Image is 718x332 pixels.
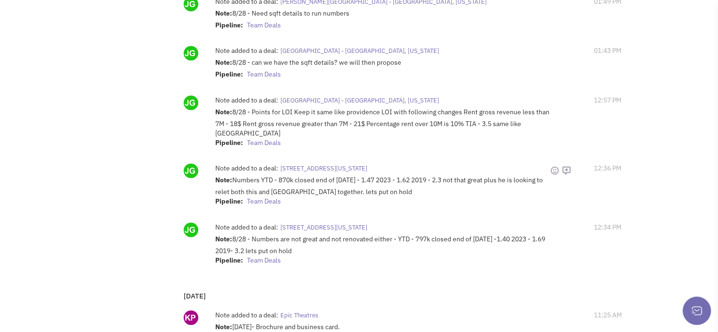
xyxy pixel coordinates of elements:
[184,95,198,110] img: jsdjpLiAYUaRK9fYpYFXFA.png
[215,256,243,264] strong: Pipeline:
[215,138,243,147] strong: Pipeline:
[280,223,367,231] span: [STREET_ADDRESS][US_STATE]
[247,70,281,78] span: Team Deals
[215,175,550,208] div: Numbers YTD - 870k closed end of [DATE] - 1.47 2023 - 1.62 2019 - 2.3 not that great plus he is l...
[184,310,198,325] img: ny_GipEnDU-kinWYCc5EwQ.png
[215,163,278,173] label: Note added to a deal:
[215,58,550,81] div: 8/28 - can we have the sqft details? we will then propose
[184,46,198,60] img: jsdjpLiAYUaRK9fYpYFXFA.png
[215,176,232,184] strong: Note:
[215,234,550,267] div: 8/28 - Numbers are not great and not renovated either - YTD - 797k closed end of [DATE] -1.40 202...
[562,166,571,175] img: mdi_comment-add-outline.png
[215,95,278,105] label: Note added to a deal:
[184,291,206,300] b: [DATE]
[215,108,232,116] strong: Note:
[280,96,439,104] span: [GEOGRAPHIC_DATA] - [GEOGRAPHIC_DATA], [US_STATE]
[280,311,318,319] span: Epic Theatres
[594,310,622,320] span: 11:25 AM
[215,70,243,78] strong: Pipeline:
[215,46,278,55] label: Note added to a deal:
[215,21,243,29] strong: Pipeline:
[215,197,243,205] strong: Pipeline:
[184,222,198,237] img: jsdjpLiAYUaRK9fYpYFXFA.png
[215,222,278,232] label: Note added to a deal:
[247,256,281,264] span: Team Deals
[215,58,232,67] strong: Note:
[215,235,232,243] strong: Note:
[215,9,232,17] strong: Note:
[215,323,232,331] strong: Note:
[247,21,281,29] span: Team Deals
[247,197,281,205] span: Team Deals
[215,310,278,320] label: Note added to a deal:
[215,107,550,150] div: 8/28 - Points for LOI Keep it same like providence LOI with following changes Rent gross revenue ...
[215,9,550,32] div: 8/28 - Need sqft details to run numbers
[594,46,621,55] span: 01:43 PM
[280,164,367,172] span: [STREET_ADDRESS][US_STATE]
[550,166,559,175] img: face-smile.png
[594,222,621,232] span: 12:34 PM
[247,138,281,147] span: Team Deals
[594,95,621,105] span: 12:57 PM
[184,163,198,178] img: jsdjpLiAYUaRK9fYpYFXFA.png
[594,163,621,173] span: 12:36 PM
[280,47,439,55] span: [GEOGRAPHIC_DATA] - [GEOGRAPHIC_DATA], [US_STATE]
